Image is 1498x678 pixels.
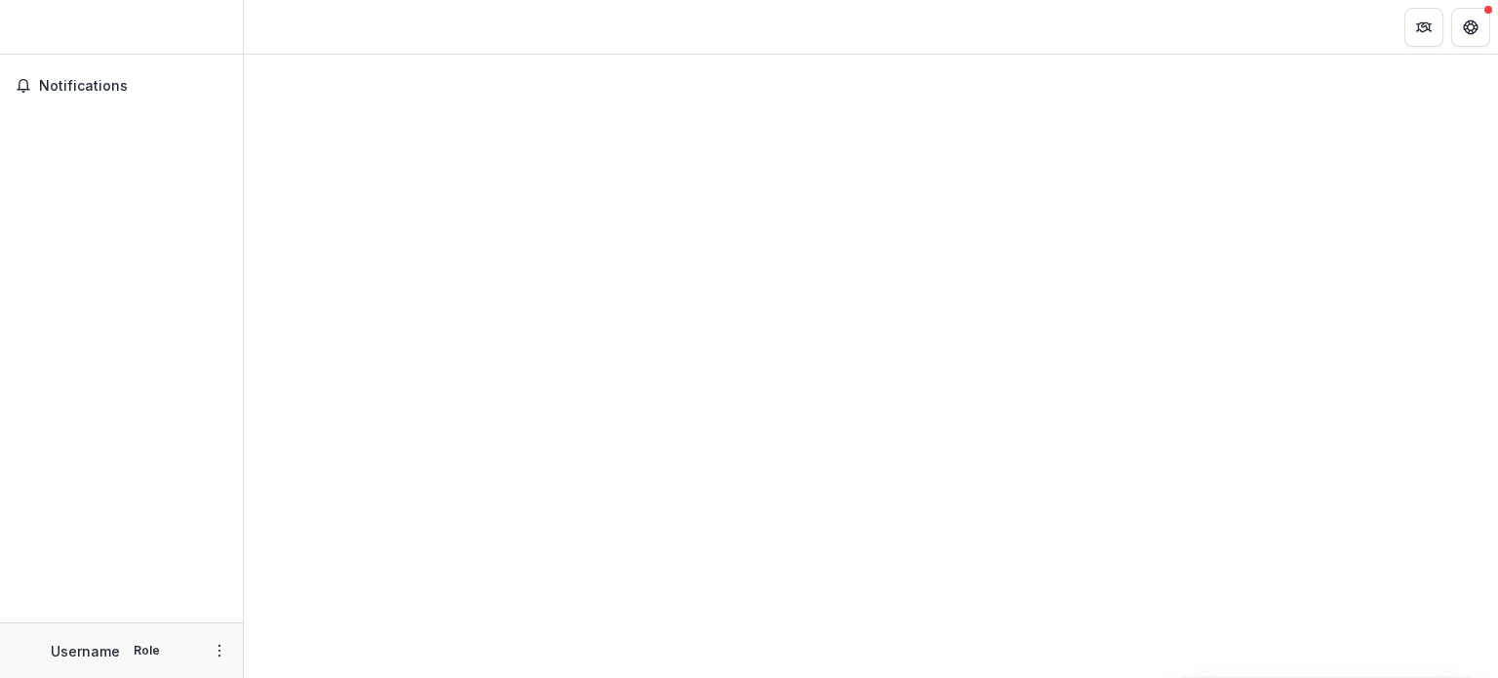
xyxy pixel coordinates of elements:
button: Partners [1404,8,1443,47]
p: Role [128,642,166,659]
button: More [208,639,231,662]
button: Get Help [1451,8,1490,47]
span: Notifications [39,78,227,95]
button: Notifications [8,70,235,101]
p: Username [51,641,120,661]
